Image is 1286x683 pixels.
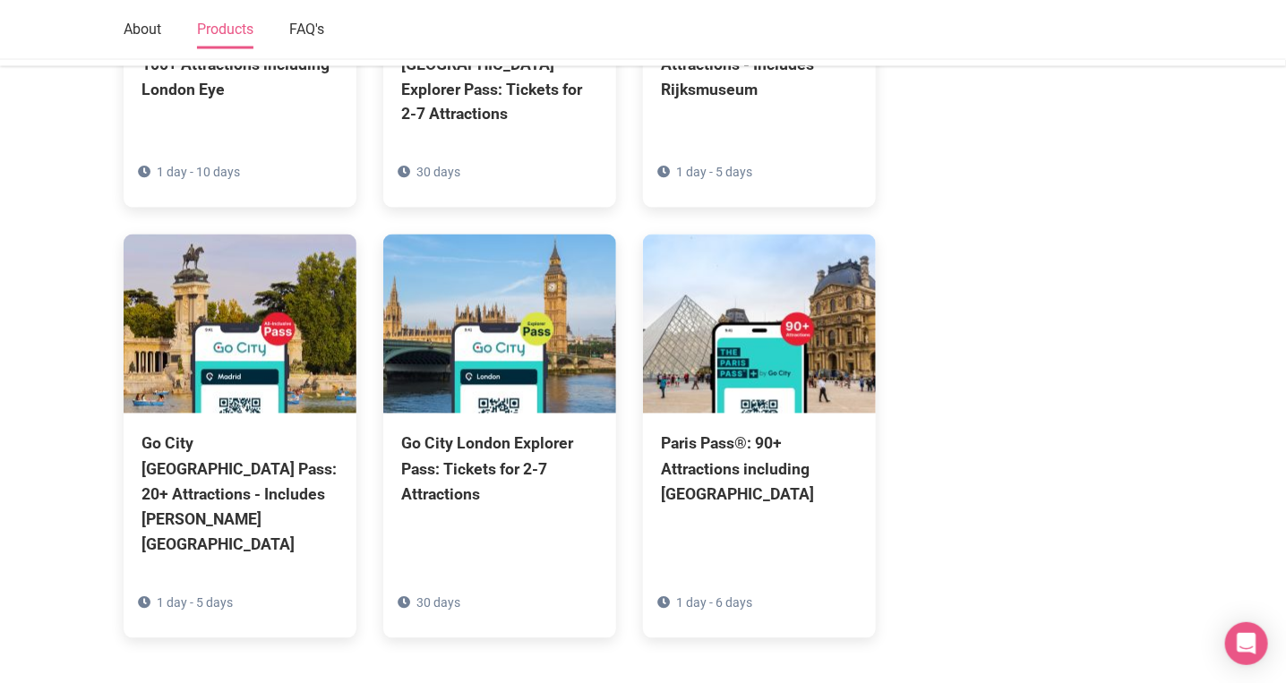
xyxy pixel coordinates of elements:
div: Open Intercom Messenger [1225,622,1268,665]
a: Go City [GEOGRAPHIC_DATA] Pass: 20+ Attractions - Includes [PERSON_NAME][GEOGRAPHIC_DATA] 1 day -... [124,235,356,638]
span: 30 days [416,166,460,180]
img: Go City London Explorer Pass: Tickets for 2-7 Attractions [383,235,616,414]
img: Go City Madrid Pass: 20+ Attractions - Includes Prado Museum [124,235,356,414]
img: Paris Pass®: 90+ Attractions including Louvre [643,235,876,414]
span: 1 day - 6 days [676,596,752,610]
a: Go City London Explorer Pass: Tickets for 2-7 Attractions 30 days [383,235,616,587]
span: 1 day - 5 days [157,596,233,610]
span: 1 day - 5 days [676,166,752,180]
a: Paris Pass®: 90+ Attractions including [GEOGRAPHIC_DATA] 1 day - 6 days [643,235,876,587]
div: Go City [GEOGRAPHIC_DATA] Pass: 20+ Attractions - Includes [PERSON_NAME][GEOGRAPHIC_DATA] [141,431,339,558]
div: Paris Pass®: 90+ Attractions including [GEOGRAPHIC_DATA] [661,431,858,507]
span: 1 day - 10 days [157,166,240,180]
a: Products [197,12,253,49]
span: 30 days [416,596,460,610]
a: FAQ's [289,12,324,49]
div: Go City [GEOGRAPHIC_DATA] Explorer Pass: Tickets for 2-7 Attractions [401,27,598,128]
a: About [124,12,161,49]
div: Go City London Explorer Pass: Tickets for 2-7 Attractions [401,431,598,507]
